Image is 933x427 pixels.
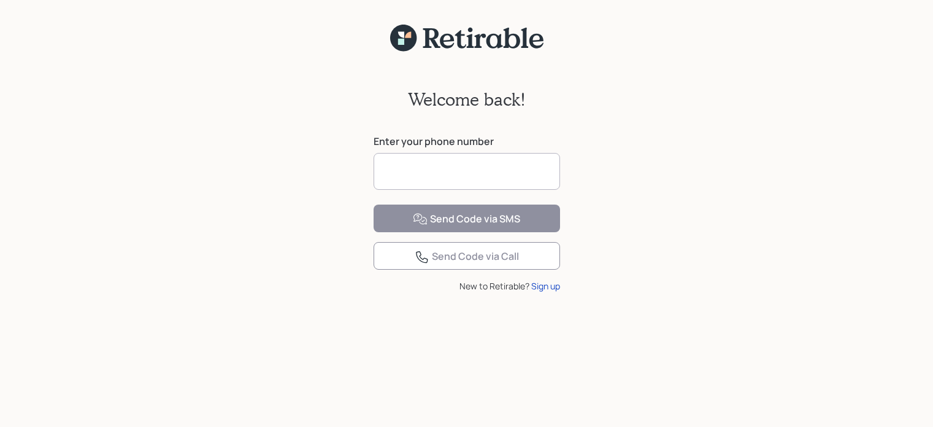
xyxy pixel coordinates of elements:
[374,205,560,232] button: Send Code via SMS
[531,280,560,292] div: Sign up
[413,212,520,227] div: Send Code via SMS
[374,242,560,270] button: Send Code via Call
[415,249,519,264] div: Send Code via Call
[374,135,560,148] label: Enter your phone number
[408,89,526,110] h2: Welcome back!
[374,280,560,292] div: New to Retirable?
